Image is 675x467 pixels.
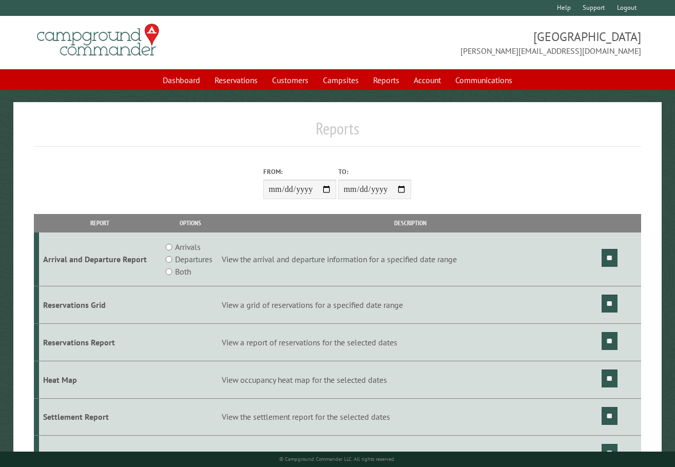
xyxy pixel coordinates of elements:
a: Dashboard [157,70,206,90]
label: Both [175,265,191,278]
td: Heat Map [39,361,161,398]
a: Communications [449,70,518,90]
td: View the arrival and departure information for a specified date range [220,232,600,286]
a: Customers [266,70,315,90]
a: Reports [367,70,406,90]
td: View a report of reservations for the selected dates [220,323,600,361]
h1: Reports [34,119,642,147]
td: Reservations Grid [39,286,161,324]
label: Departures [175,253,213,265]
td: View the settlement report for the selected dates [220,398,600,436]
span: [GEOGRAPHIC_DATA] [PERSON_NAME][EMAIL_ADDRESS][DOMAIN_NAME] [338,28,642,57]
td: Settlement Report [39,398,161,436]
th: Description [220,214,600,232]
td: Reservations Report [39,323,161,361]
label: To: [338,167,411,177]
td: Arrival and Departure Report [39,232,161,286]
label: Arrivals [175,241,201,253]
img: Campground Commander [34,20,162,60]
th: Report [39,214,161,232]
label: From: [263,167,336,177]
small: © Campground Commander LLC. All rights reserved. [279,456,395,462]
a: Reservations [208,70,264,90]
a: Campsites [317,70,365,90]
td: View a grid of reservations for a specified date range [220,286,600,324]
a: Account [408,70,447,90]
td: View occupancy heat map for the selected dates [220,361,600,398]
th: Options [161,214,220,232]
